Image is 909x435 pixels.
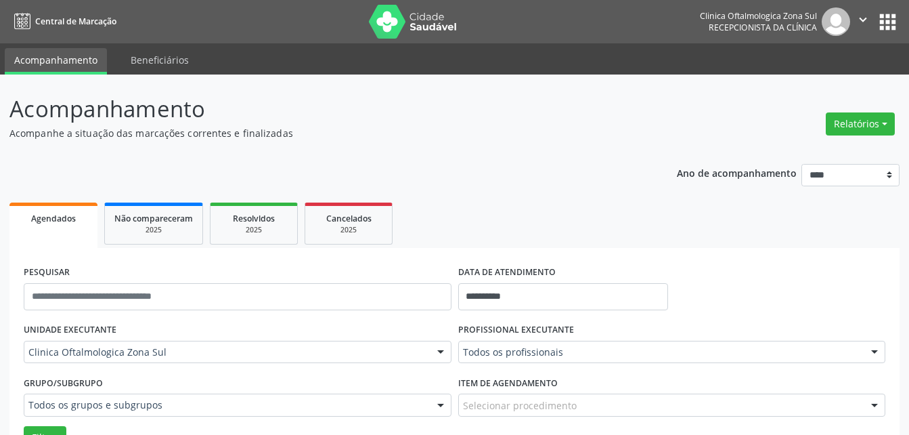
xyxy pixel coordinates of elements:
[700,10,817,22] div: Clinica Oftalmologica Zona Sul
[28,346,424,359] span: Clinica Oftalmologica Zona Sul
[5,48,107,75] a: Acompanhamento
[850,7,876,36] button: 
[24,262,70,283] label: PESQUISAR
[315,225,382,235] div: 2025
[24,320,116,341] label: UNIDADE EXECUTANTE
[677,164,797,181] p: Ano de acompanhamento
[28,398,424,412] span: Todos os grupos e subgrupos
[709,22,817,33] span: Recepcionista da clínica
[876,10,900,34] button: apps
[463,346,858,359] span: Todos os profissionais
[114,213,193,224] span: Não compareceram
[9,126,633,140] p: Acompanhe a situação das marcações correntes e finalizadas
[458,262,556,283] label: DATA DE ATENDIMENTO
[9,92,633,126] p: Acompanhamento
[31,213,76,224] span: Agendados
[233,213,275,224] span: Resolvidos
[121,48,198,72] a: Beneficiários
[822,7,850,36] img: img
[35,16,116,27] span: Central de Marcação
[856,12,870,27] i: 
[326,213,372,224] span: Cancelados
[826,112,895,136] button: Relatórios
[463,398,577,413] span: Selecionar procedimento
[9,10,116,33] a: Central de Marcação
[458,320,574,341] label: PROFISSIONAL EXECUTANTE
[458,373,558,394] label: Item de agendamento
[114,225,193,235] div: 2025
[220,225,288,235] div: 2025
[24,373,103,394] label: Grupo/Subgrupo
